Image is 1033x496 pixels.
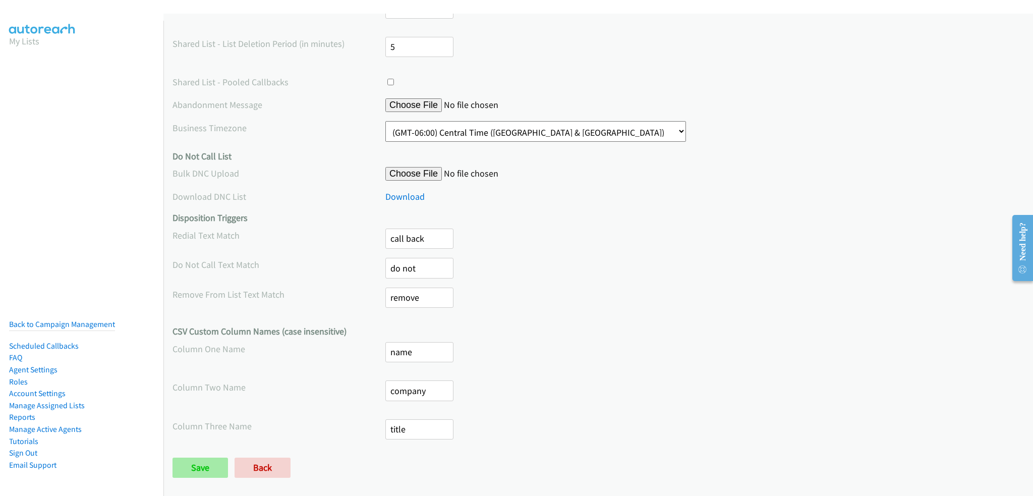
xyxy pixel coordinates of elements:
[173,212,1024,224] h4: Disposition Triggers
[173,37,385,50] label: Shared List - List Deletion Period (in minutes)
[235,458,291,478] a: Back
[173,258,385,271] label: Do Not Call Text Match
[9,460,56,470] a: Email Support
[9,365,58,374] a: Agent Settings
[173,98,385,112] label: Abandonment Message
[9,319,115,329] a: Back to Campaign Management
[173,151,1024,162] h4: Do Not Call List
[173,75,1024,89] div: Whether callbacks should be returned to the pool or remain tied to the agent that requested the c...
[173,458,228,478] input: Save
[9,377,28,387] a: Roles
[173,121,385,135] label: Business Timezone
[173,380,385,394] label: Column Two Name
[9,341,79,351] a: Scheduled Callbacks
[173,419,385,433] label: Column Three Name
[9,436,38,446] a: Tutorials
[9,448,37,458] a: Sign Out
[9,353,22,362] a: FAQ
[173,98,1024,112] div: Account wide abandonment message which should contain the name of your organization and a contact...
[173,190,385,203] label: Download DNC List
[385,191,425,202] a: Download
[9,412,35,422] a: Reports
[173,288,385,301] label: Remove From List Text Match
[1004,208,1033,288] iframe: Resource Center
[173,229,385,242] label: Redial Text Match
[9,389,66,398] a: Account Settings
[9,35,39,47] a: My Lists
[173,75,385,89] label: Shared List - Pooled Callbacks
[173,167,385,180] label: Bulk DNC Upload
[173,342,385,356] label: Column One Name
[9,424,82,434] a: Manage Active Agents
[9,401,85,410] a: Manage Assigned Lists
[173,326,1024,338] h4: CSV Custom Column Names (case insensitive)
